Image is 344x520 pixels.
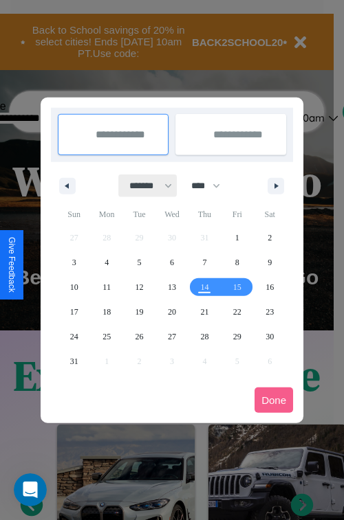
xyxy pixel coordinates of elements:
[168,275,176,299] span: 13
[90,250,122,275] button: 4
[7,237,17,293] div: Give Feedback
[103,324,111,349] span: 25
[72,250,76,275] span: 3
[168,324,176,349] span: 27
[202,250,206,275] span: 7
[90,275,122,299] button: 11
[221,250,253,275] button: 8
[14,473,47,506] iframe: Intercom live chat
[189,275,221,299] button: 14
[233,324,241,349] span: 29
[221,324,253,349] button: 29
[123,250,155,275] button: 5
[233,299,241,324] span: 22
[268,250,272,275] span: 9
[70,275,78,299] span: 10
[254,250,286,275] button: 9
[189,324,221,349] button: 28
[155,275,188,299] button: 13
[221,203,253,225] span: Fri
[168,299,176,324] span: 20
[58,324,90,349] button: 24
[138,250,142,275] span: 5
[221,299,253,324] button: 22
[155,203,188,225] span: Wed
[266,299,274,324] span: 23
[155,299,188,324] button: 20
[200,275,208,299] span: 14
[58,203,90,225] span: Sun
[266,275,274,299] span: 16
[123,324,155,349] button: 26
[123,275,155,299] button: 12
[136,275,144,299] span: 12
[221,225,253,250] button: 1
[233,275,241,299] span: 15
[58,275,90,299] button: 10
[254,225,286,250] button: 2
[90,324,122,349] button: 25
[70,299,78,324] span: 17
[103,275,111,299] span: 11
[90,203,122,225] span: Mon
[189,250,221,275] button: 7
[70,349,78,374] span: 31
[58,250,90,275] button: 3
[136,324,144,349] span: 26
[268,225,272,250] span: 2
[105,250,109,275] span: 4
[255,387,293,413] button: Done
[189,299,221,324] button: 21
[254,299,286,324] button: 23
[123,203,155,225] span: Tue
[155,324,188,349] button: 27
[254,203,286,225] span: Sat
[254,324,286,349] button: 30
[136,299,144,324] span: 19
[170,250,174,275] span: 6
[123,299,155,324] button: 19
[155,250,188,275] button: 6
[58,349,90,374] button: 31
[235,250,239,275] span: 8
[266,324,274,349] span: 30
[200,299,208,324] span: 21
[70,324,78,349] span: 24
[200,324,208,349] span: 28
[90,299,122,324] button: 18
[58,299,90,324] button: 17
[254,275,286,299] button: 16
[103,299,111,324] span: 18
[221,275,253,299] button: 15
[235,225,239,250] span: 1
[189,203,221,225] span: Thu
